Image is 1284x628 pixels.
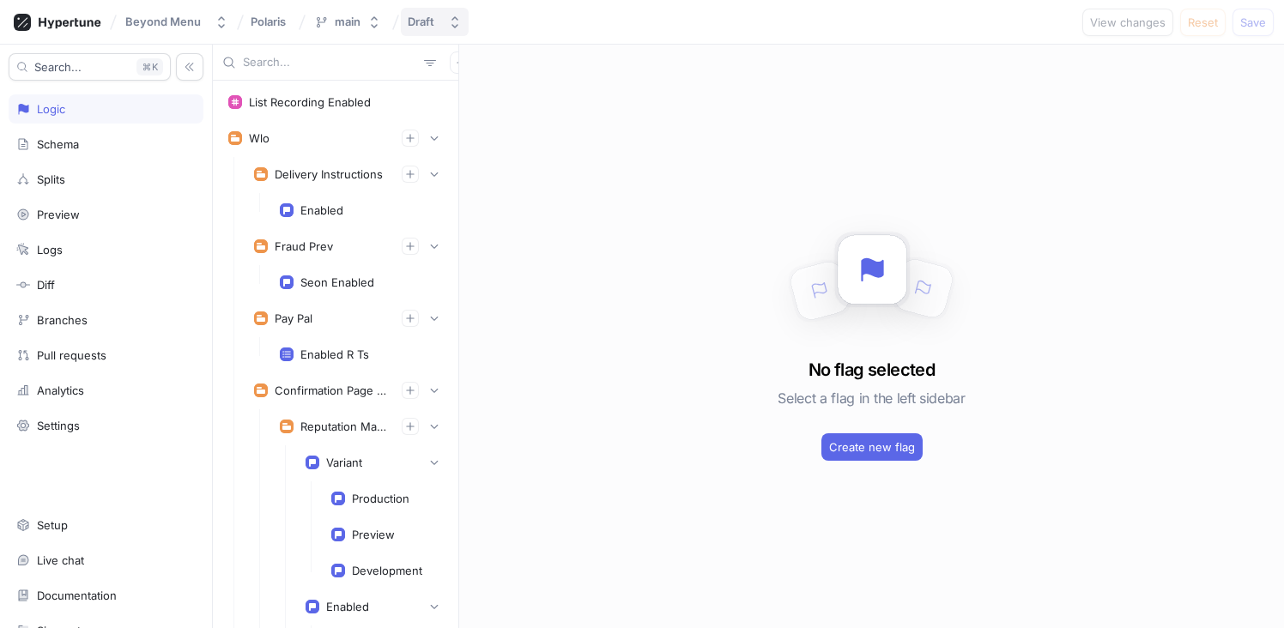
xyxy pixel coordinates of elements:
div: Reputation Management [300,420,388,433]
div: Confirmation Page Experiments [275,383,388,397]
div: Splits [37,172,65,186]
a: Documentation [9,581,203,610]
span: Save [1240,17,1266,27]
div: Settings [37,419,80,432]
span: View changes [1090,17,1166,27]
div: Enabled [326,600,369,613]
div: Pay Pal [275,311,312,325]
span: Create new flag [829,442,915,452]
div: Diff [37,278,55,292]
input: Search... [243,54,417,71]
div: Development [352,564,422,577]
div: Branches [37,313,88,327]
button: Beyond Menu [118,8,235,36]
div: Variant [326,456,362,469]
div: Wlo [249,131,270,145]
div: Enabled [300,203,343,217]
div: K [136,58,163,75]
span: Polaris [251,15,286,27]
button: Create new flag [821,433,923,461]
div: Schema [37,137,79,151]
div: Preview [352,528,395,541]
div: Beyond Menu [125,15,201,29]
button: main [307,8,388,36]
h3: No flag selected [809,357,935,383]
div: Seon Enabled [300,275,374,289]
div: Delivery Instructions [275,167,383,181]
div: Fraud Prev [275,239,333,253]
div: Analytics [37,383,84,397]
div: List Recording Enabled [249,95,371,109]
div: Logs [37,243,63,257]
span: Search... [34,62,82,72]
button: Search...K [9,53,171,81]
div: Pull requests [37,348,106,362]
div: Enabled R Ts [300,347,369,361]
div: Live chat [37,553,84,567]
button: Draft [401,8,469,36]
div: Draft [408,15,434,29]
div: Logic [37,102,65,116]
button: View changes [1082,9,1173,36]
div: Documentation [37,589,117,602]
button: Save [1233,9,1274,36]
div: main [335,15,360,29]
div: Preview [37,208,80,221]
div: Production [352,492,409,505]
div: Setup [37,518,68,532]
button: Reset [1180,9,1226,36]
span: Reset [1188,17,1218,27]
h5: Select a flag in the left sidebar [778,383,965,414]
